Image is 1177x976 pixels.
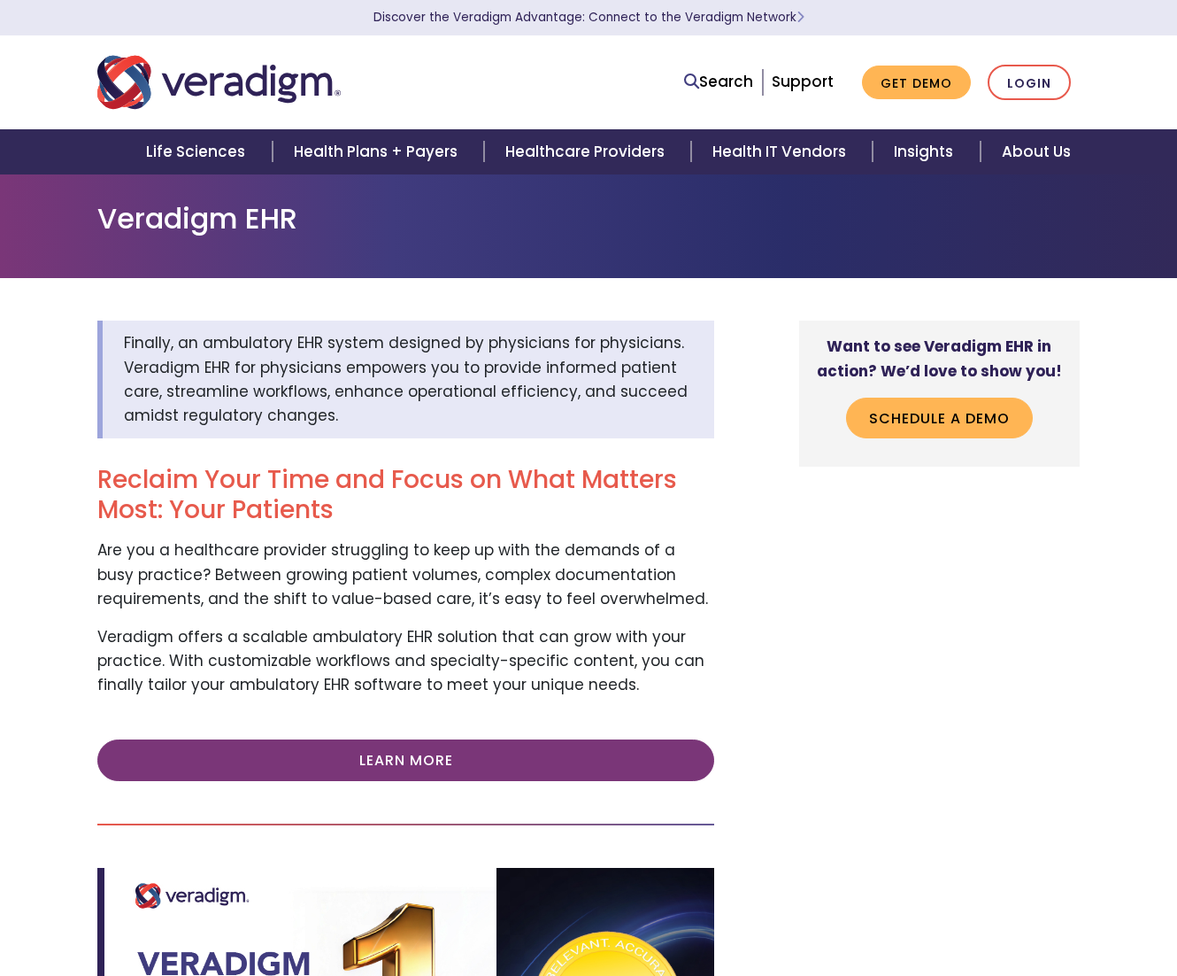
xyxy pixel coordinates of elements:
p: Veradigm offers a scalable ambulatory EHR solution that can grow with your practice. With customi... [97,625,714,698]
a: Learn More [97,740,714,780]
a: Login [988,65,1071,101]
a: Health IT Vendors [691,129,873,174]
a: Insights [873,129,980,174]
span: Finally, an ambulatory EHR system designed by physicians for physicians. Veradigm EHR for physici... [124,332,688,426]
strong: Want to see Veradigm EHR in action? We’d love to show you! [817,336,1062,381]
a: Healthcare Providers [484,129,691,174]
a: About Us [981,129,1092,174]
a: Health Plans + Payers [273,129,484,174]
span: Learn More [796,9,804,26]
a: Get Demo [862,66,971,100]
a: Support [772,71,834,92]
a: Search [684,70,753,94]
h2: Reclaim Your Time and Focus on What Matters Most: Your Patients [97,465,714,524]
img: Veradigm logo [97,53,341,112]
a: Life Sciences [125,129,272,174]
a: Discover the Veradigm Advantage: Connect to the Veradigm NetworkLearn More [373,9,804,26]
p: Are you a healthcare provider struggling to keep up with the demands of a busy practice? Between ... [97,538,714,611]
h1: Veradigm EHR [97,202,1080,236]
a: Schedule a Demo [846,398,1033,438]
